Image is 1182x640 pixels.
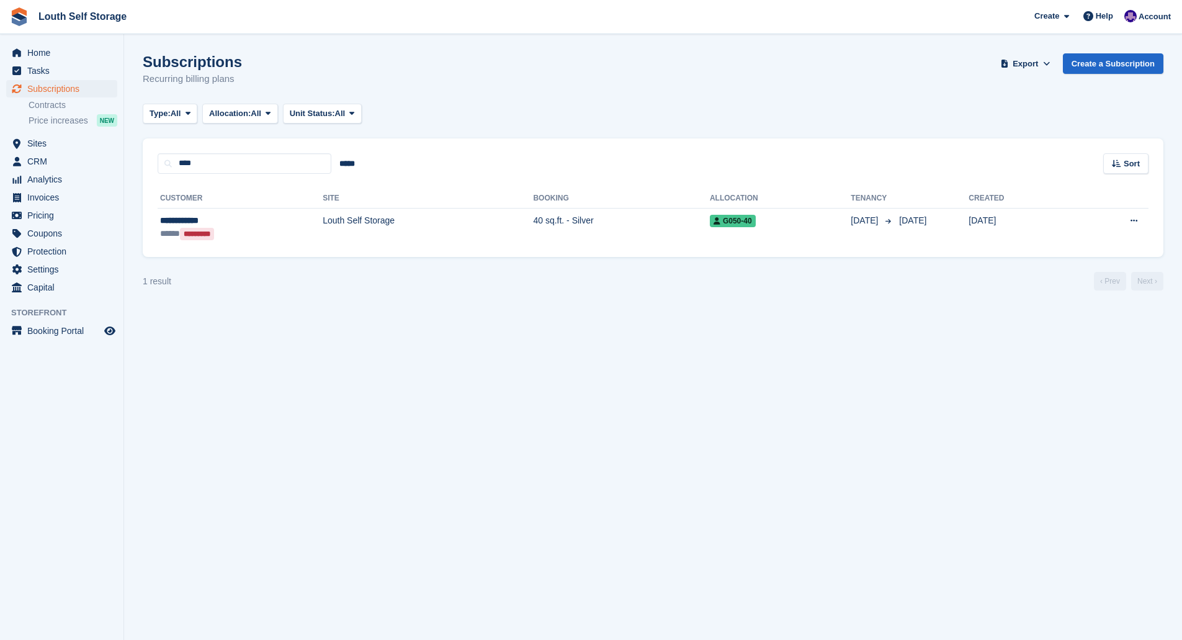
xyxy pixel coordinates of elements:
th: Customer [158,189,323,209]
a: menu [6,80,117,97]
a: menu [6,62,117,79]
span: Settings [27,261,102,278]
span: Account [1139,11,1171,23]
span: [DATE] [899,215,926,225]
span: Export [1013,58,1038,70]
span: Type: [150,107,171,120]
a: menu [6,225,117,242]
span: Sites [27,135,102,152]
a: Contracts [29,99,117,111]
nav: Page [1091,272,1166,291]
a: Next [1131,272,1163,291]
a: Louth Self Storage [34,6,132,27]
span: G050-40 [710,215,756,227]
span: Home [27,44,102,61]
a: menu [6,44,117,61]
button: Export [998,53,1053,74]
p: Recurring billing plans [143,72,242,86]
a: menu [6,243,117,260]
button: Type: All [143,104,197,124]
th: Allocation [710,189,851,209]
span: Unit Status: [290,107,335,120]
span: Allocation: [209,107,251,120]
img: stora-icon-8386f47178a22dfd0bd8f6a31ec36ba5ce8667c1dd55bd0f319d3a0aa187defe.svg [10,7,29,26]
span: Price increases [29,115,88,127]
td: 40 sq.ft. - Silver [533,208,709,247]
a: menu [6,189,117,206]
a: Price increases NEW [29,114,117,127]
span: Coupons [27,225,102,242]
span: Analytics [27,171,102,188]
span: Booking Portal [27,322,102,340]
button: Allocation: All [202,104,278,124]
th: Site [323,189,533,209]
a: menu [6,135,117,152]
th: Tenancy [851,189,894,209]
a: Preview store [102,323,117,338]
div: NEW [97,114,117,127]
span: All [335,107,346,120]
span: [DATE] [851,214,880,227]
a: menu [6,322,117,340]
div: 1 result [143,275,171,288]
span: Sort [1124,158,1140,170]
a: menu [6,171,117,188]
a: menu [6,153,117,170]
span: Subscriptions [27,80,102,97]
span: Help [1096,10,1113,22]
a: menu [6,261,117,278]
span: Create [1034,10,1059,22]
span: All [171,107,181,120]
span: CRM [27,153,102,170]
td: [DATE] [969,208,1072,247]
span: Capital [27,279,102,296]
span: All [251,107,261,120]
td: Louth Self Storage [323,208,533,247]
a: Create a Subscription [1063,53,1163,74]
a: menu [6,279,117,296]
a: menu [6,207,117,224]
th: Booking [533,189,709,209]
span: Storefront [11,307,123,319]
button: Unit Status: All [283,104,362,124]
th: Created [969,189,1072,209]
a: Previous [1094,272,1126,291]
img: Matthew Frith [1124,10,1137,22]
span: Protection [27,243,102,260]
h1: Subscriptions [143,53,242,70]
span: Invoices [27,189,102,206]
span: Tasks [27,62,102,79]
span: Pricing [27,207,102,224]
